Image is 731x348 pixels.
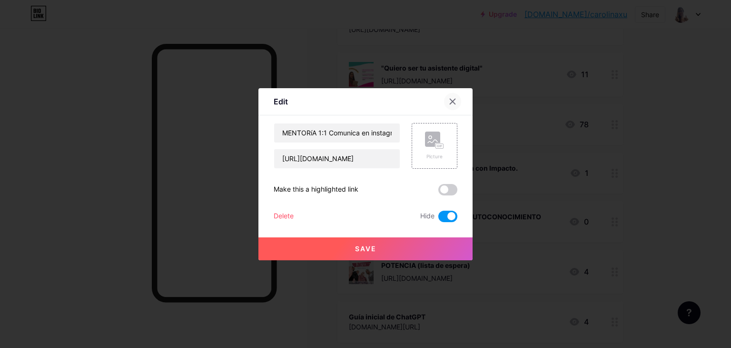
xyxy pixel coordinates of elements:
div: Make this a highlighted link [274,184,358,195]
input: Title [274,123,400,143]
span: Hide [420,211,435,222]
div: Picture [425,153,444,160]
input: URL [274,149,400,168]
div: Edit [274,96,288,107]
div: Delete [274,211,294,222]
span: Save [355,245,376,253]
button: Save [258,237,473,260]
